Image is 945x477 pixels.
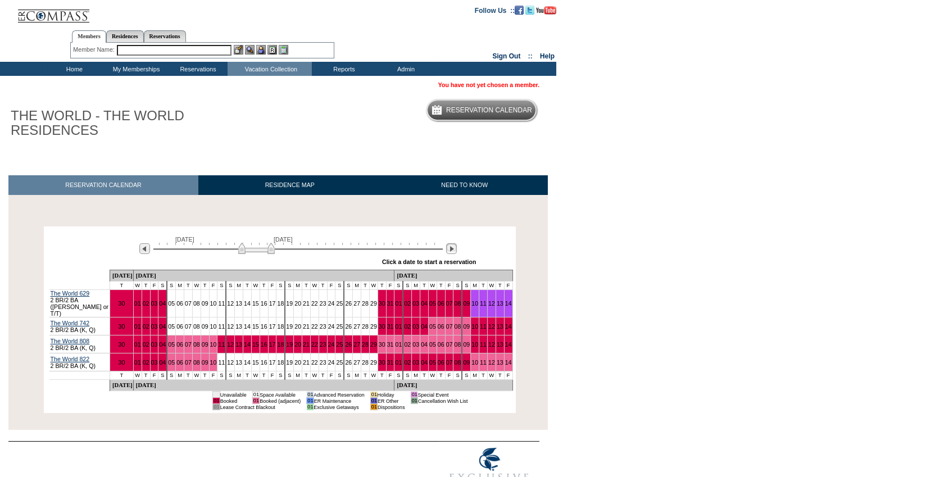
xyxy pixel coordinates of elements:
[303,359,310,366] a: 21
[268,281,276,290] td: F
[488,323,495,330] a: 12
[51,320,90,326] a: The World 742
[251,281,260,290] td: W
[227,359,234,366] a: 12
[471,300,478,307] a: 10
[454,359,461,366] a: 08
[268,371,276,380] td: F
[201,281,209,290] td: T
[144,30,186,42] a: Reservations
[387,359,394,366] a: 31
[302,371,311,380] td: T
[336,341,343,348] a: 25
[139,243,150,254] img: Previous
[505,323,512,330] a: 14
[217,281,226,290] td: S
[72,30,106,43] a: Members
[446,107,532,114] h5: Reservation Calendar
[193,323,200,330] a: 08
[294,300,301,307] a: 20
[471,323,478,330] a: 10
[505,300,512,307] a: 14
[184,281,192,290] td: T
[277,323,284,330] a: 18
[285,281,293,290] td: S
[412,300,419,307] a: 03
[166,62,228,76] td: Reservations
[217,371,226,380] td: S
[487,281,496,290] td: W
[210,323,217,330] a: 10
[412,341,419,348] a: 03
[198,175,381,195] a: RESIDENCE MAP
[227,323,234,330] a: 12
[49,353,110,371] td: 2 BR/2 BA (K, Q)
[176,323,183,330] a: 06
[175,236,194,243] span: [DATE]
[438,323,444,330] a: 06
[51,290,90,297] a: The World 629
[335,281,344,290] td: S
[118,300,125,307] a: 30
[471,341,478,348] a: 10
[260,371,268,380] td: T
[143,341,149,348] a: 02
[480,359,487,366] a: 11
[106,30,144,42] a: Residences
[185,300,192,307] a: 07
[118,323,125,330] a: 30
[294,281,302,290] td: M
[267,45,277,54] img: Reservations
[227,300,234,307] a: 12
[362,341,369,348] a: 28
[412,281,420,290] td: M
[143,300,149,307] a: 02
[235,300,242,307] a: 13
[525,6,534,13] a: Follow us on Twitter
[8,106,260,140] h1: THE WORLD - THE WORLD RESIDENCES
[302,281,311,290] td: T
[151,341,158,348] a: 03
[49,335,110,353] td: 2 BR/2 BA (K, Q)
[256,45,266,54] img: Impersonate
[463,323,470,330] a: 09
[294,323,301,330] a: 20
[279,45,288,54] img: b_calculator.gif
[327,281,335,290] td: F
[492,52,520,60] a: Sign Out
[176,281,184,290] td: M
[344,281,352,290] td: S
[319,281,327,290] td: T
[294,371,302,380] td: M
[168,300,175,307] a: 05
[362,359,369,366] a: 28
[395,341,402,348] a: 01
[244,359,251,366] a: 14
[235,281,243,290] td: M
[286,300,293,307] a: 19
[261,359,267,366] a: 16
[192,281,201,290] td: W
[382,258,476,265] div: Click a date to start a reservation
[202,300,208,307] a: 09
[176,371,184,380] td: M
[370,359,377,366] a: 29
[167,371,175,380] td: S
[218,323,225,330] a: 11
[277,341,284,348] a: 18
[420,281,429,290] td: T
[168,341,175,348] a: 05
[294,341,301,348] a: 20
[110,281,133,290] td: T
[504,281,512,290] td: F
[311,323,318,330] a: 22
[286,341,293,348] a: 19
[51,356,90,362] a: The World 822
[252,300,259,307] a: 15
[345,359,352,366] a: 26
[536,6,556,15] img: Subscribe to our YouTube Channel
[285,371,293,380] td: S
[269,359,276,366] a: 17
[244,341,251,348] a: 14
[378,281,386,290] td: T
